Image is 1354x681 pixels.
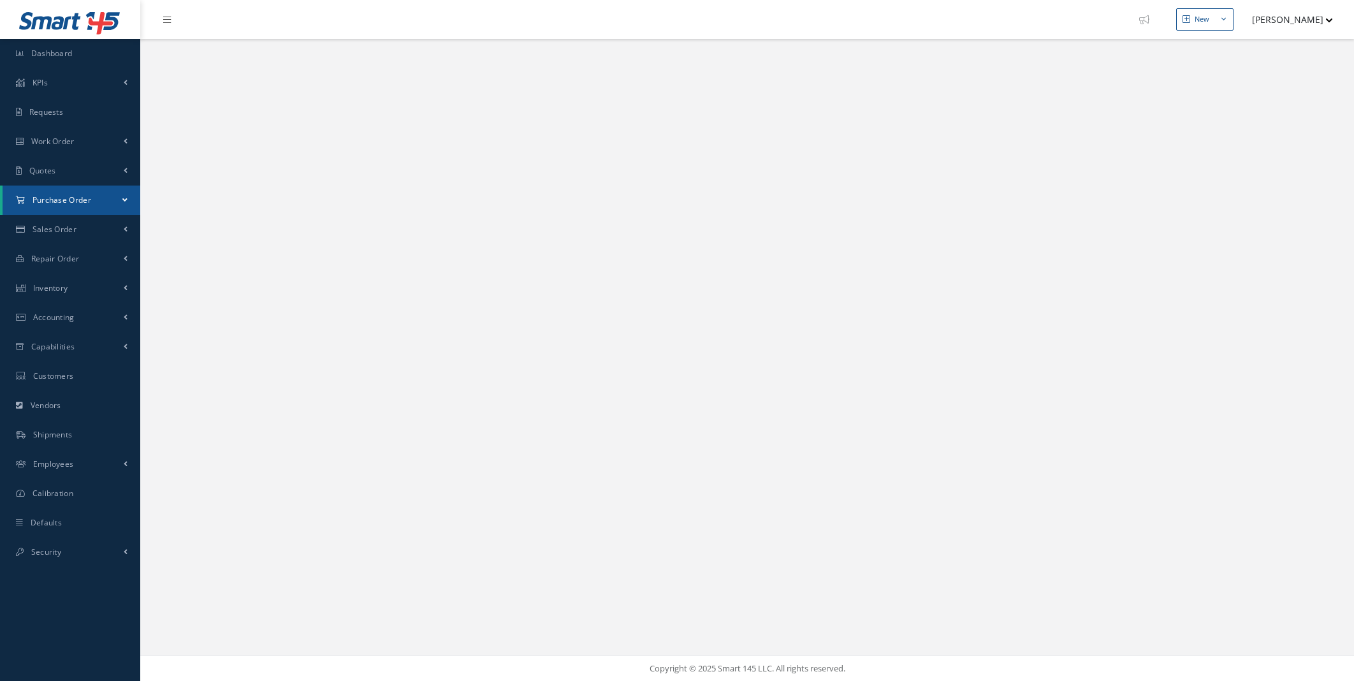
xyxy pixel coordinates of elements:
span: Sales Order [33,224,76,235]
span: Accounting [33,312,75,323]
span: Shipments [33,429,73,440]
span: Defaults [31,517,62,528]
span: Work Order [31,136,75,147]
span: Employees [33,458,74,469]
button: [PERSON_NAME] [1240,7,1333,32]
span: Inventory [33,282,68,293]
span: Customers [33,370,74,381]
span: Purchase Order [33,194,91,205]
span: Quotes [29,165,56,176]
div: Copyright © 2025 Smart 145 LLC. All rights reserved. [153,663,1341,675]
span: Vendors [31,400,61,411]
span: Capabilities [31,341,75,352]
span: Requests [29,106,63,117]
span: Calibration [33,488,73,499]
a: Purchase Order [3,186,140,215]
div: New [1195,14,1209,25]
span: Repair Order [31,253,80,264]
span: KPIs [33,77,48,88]
span: Dashboard [31,48,73,59]
span: Security [31,546,61,557]
button: New [1176,8,1234,31]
